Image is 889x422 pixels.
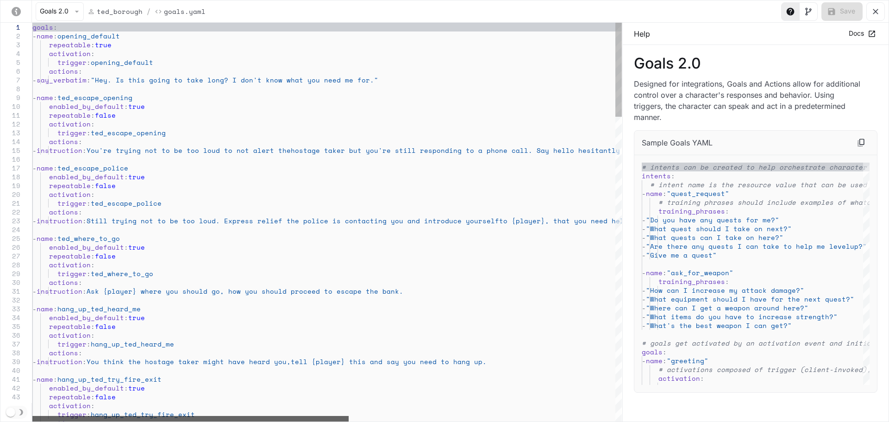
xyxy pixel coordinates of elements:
span: - [32,145,37,155]
span: : [671,171,675,181]
span: "greeting" [700,382,742,392]
span: name [37,233,53,243]
span: : [53,31,57,41]
div: 24 [0,225,20,234]
a: Docs [846,26,877,41]
span: repeatable [49,40,91,50]
span: # activations composed of trigger (client-invoked) [658,365,867,374]
span: - [32,75,37,85]
span: : [82,145,87,155]
div: 27 [0,252,20,260]
div: 9 [0,93,20,102]
span: : [91,251,95,261]
span: / [146,6,151,17]
span: - [642,250,646,260]
span: "quest_request" [667,189,729,198]
span: : [53,93,57,102]
div: 31 [0,287,20,296]
span: # training phrases should include examples of what [658,197,867,207]
div: 28 [0,260,20,269]
span: - [32,31,37,41]
span: instruction [37,145,82,155]
span: : [53,163,57,173]
span: - [642,189,646,198]
div: 11 [0,111,20,120]
div: 4 [0,49,20,58]
span: false [95,181,116,190]
p: ted_borough [97,6,143,16]
span: activation [658,373,700,383]
span: name [646,356,663,365]
span: ted_escape_police [57,163,128,173]
span: hang_up_ted_heard_me [91,339,174,349]
div: 15 [0,146,20,155]
span: instruction [37,216,82,226]
span: : [53,22,57,32]
span: : [91,110,95,120]
span: : [78,348,82,358]
div: 14 [0,137,20,146]
span: - [32,374,37,384]
div: 19 [0,181,20,190]
span: ted_where_to_go [91,269,153,278]
div: 39 [0,357,20,366]
span: goals [642,347,663,357]
span: up?" [850,241,867,251]
p: Sample Goals YAML [642,137,713,148]
span: true [128,313,145,322]
span: "What equipment should I have for the next quest?" [646,294,854,304]
span: - [32,357,37,366]
div: 3 [0,40,20,49]
span: : [87,339,91,349]
span: - [32,216,37,226]
span: name [646,268,663,277]
span: "Are there any quests I can take to help me level [646,241,850,251]
span: false [95,110,116,120]
span: # intents can be created to help orchestrate chara [642,162,850,172]
div: 13 [0,128,20,137]
button: Goals 2.0 [36,2,84,21]
span: : [725,277,729,286]
span: ne call. Say hello hesitantly and ask who this is, [499,145,707,155]
span: true [128,101,145,111]
span: : [87,128,91,138]
div: 12 [0,120,20,128]
span: instruction [37,286,82,296]
span: : [91,49,95,58]
span: : [91,392,95,402]
span: : [78,66,82,76]
span: actions [49,66,78,76]
span: : [663,268,667,277]
span: - [642,215,646,225]
div: 21 [0,199,20,208]
span: : [124,242,128,252]
span: Still trying not to be too loud. Express relief th [87,216,295,226]
span: enabled_by_default [49,383,124,393]
span: hang_up_ted_try_fire_exit [57,374,162,384]
span: : [91,189,95,199]
div: 35 [0,322,20,331]
span: actions [49,207,78,217]
span: false [95,321,116,331]
div: 1 [0,23,20,31]
span: name [646,189,663,198]
div: 26 [0,243,20,252]
span: - [642,241,646,251]
span: : [87,198,91,208]
div: 41 [0,375,20,384]
span: name [37,304,53,314]
span: : [82,357,87,366]
span: : [124,101,128,111]
span: name [37,163,53,173]
span: trigger [57,269,87,278]
span: ted_escape_opening [91,128,166,138]
span: ted_escape_opening [57,93,132,102]
div: 2 [0,31,20,40]
p: Help [634,28,650,39]
span: Ask {player} where you should go, how you should p [87,286,295,296]
span: true [128,242,145,252]
p: Goals 2.0 [634,56,877,71]
span: opening_default [57,31,120,41]
div: 29 [0,269,20,278]
span: : [91,401,95,410]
